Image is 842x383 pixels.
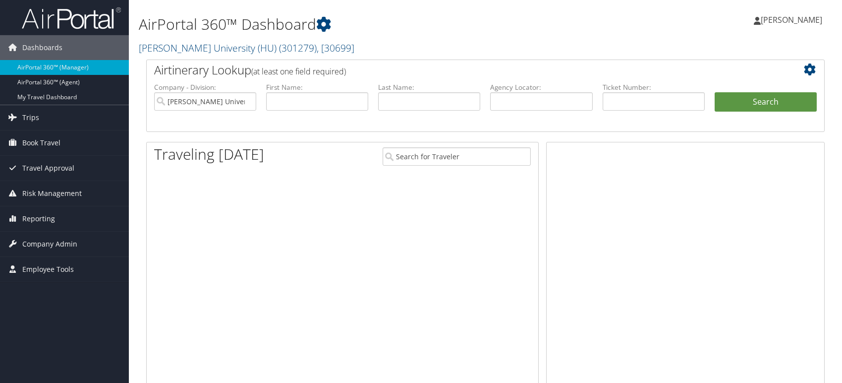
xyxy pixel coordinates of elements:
span: , [ 30699 ] [317,41,354,55]
span: Dashboards [22,35,62,60]
input: Search for Traveler [383,147,531,166]
label: Last Name: [378,82,480,92]
img: airportal-logo.png [22,6,121,30]
a: [PERSON_NAME] [754,5,832,35]
label: First Name: [266,82,368,92]
label: Ticket Number: [603,82,705,92]
button: Search [715,92,817,112]
h1: AirPortal 360™ Dashboard [139,14,601,35]
span: Book Travel [22,130,60,155]
span: [PERSON_NAME] [761,14,822,25]
span: (at least one field required) [251,66,346,77]
label: Agency Locator: [490,82,592,92]
span: Employee Tools [22,257,74,282]
span: Reporting [22,206,55,231]
span: ( 301279 ) [279,41,317,55]
h1: Traveling [DATE] [154,144,264,165]
span: Company Admin [22,232,77,256]
h2: Airtinerary Lookup [154,62,760,78]
span: Risk Management [22,181,82,206]
a: [PERSON_NAME] University (HU) [139,41,354,55]
span: Travel Approval [22,156,74,181]
label: Company - Division: [154,82,256,92]
span: Trips [22,105,39,130]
